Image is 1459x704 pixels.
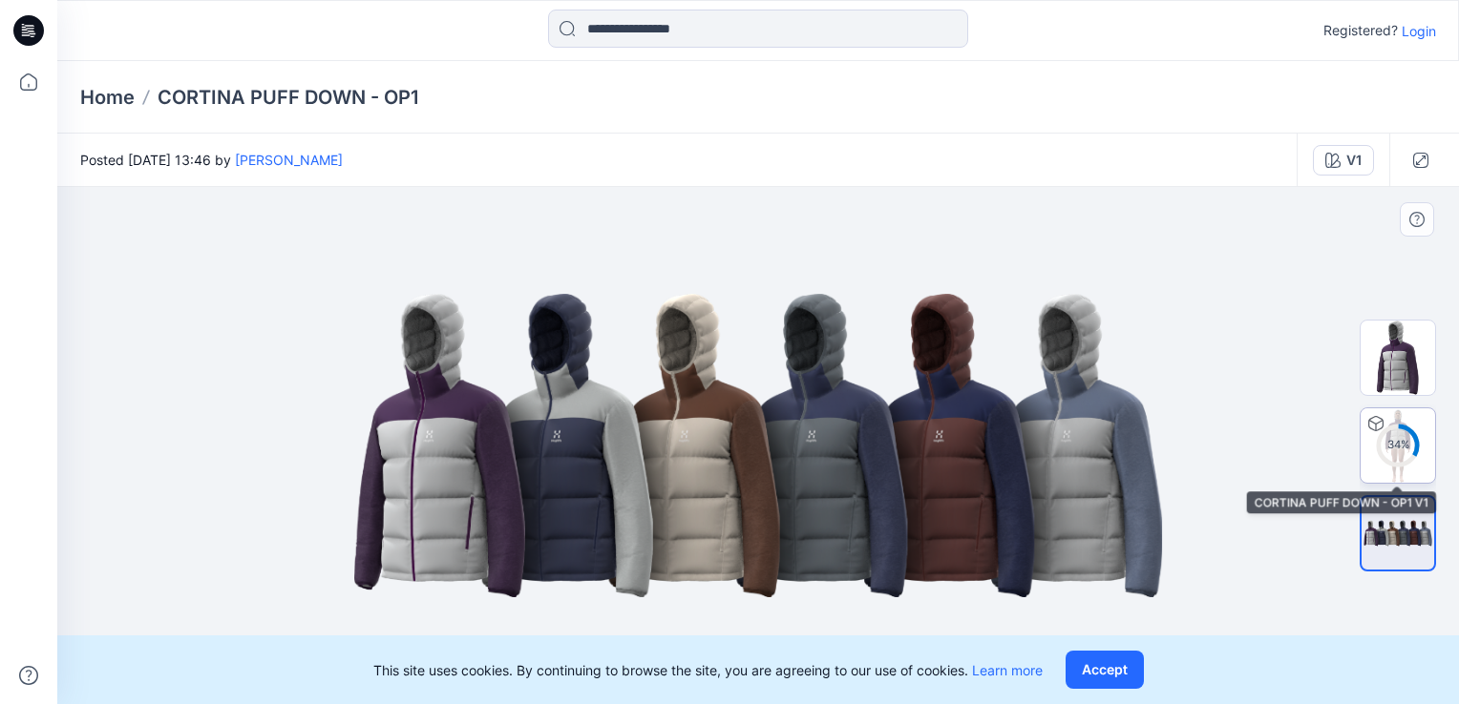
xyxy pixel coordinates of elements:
p: CORTINA PUFF DOWN - OP1 [158,84,418,111]
img: All colorways [1362,511,1434,555]
img: CORTINA PUFF DOWN - OP1 V1 [1361,408,1435,483]
span: Posted [DATE] 13:46 by [80,150,343,170]
button: V1 [1313,145,1374,176]
p: This site uses cookies. By continuing to browse the site, you are agreeing to our use of cookies. [373,660,1043,680]
img: eyJhbGciOiJIUzI1NiIsImtpZCI6IjAiLCJzbHQiOiJzZXMiLCJ0eXAiOiJKV1QifQ.eyJkYXRhIjp7InR5cGUiOiJzdG9yYW... [327,187,1190,704]
button: Accept [1066,651,1144,689]
div: 34 % [1375,437,1421,453]
a: [PERSON_NAME] [235,152,343,168]
div: V1 [1346,150,1362,171]
img: Colorway Cover [1361,321,1435,395]
a: Learn more [972,662,1043,678]
a: Home [80,84,135,111]
p: Registered? [1323,19,1398,42]
p: Login [1402,21,1436,41]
